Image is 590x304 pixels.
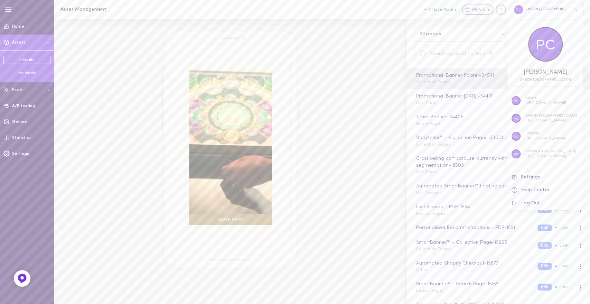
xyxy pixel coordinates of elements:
[525,95,566,101] p: sabon
[507,70,583,75] div: [PERSON_NAME]
[507,171,583,184] a: Settings
[507,78,583,82] div: 20566
[525,136,566,141] p: [URL][DOMAIN_NAME]
[525,113,577,119] p: SABON [GEOGRAPHIC_DATA]
[525,149,576,154] p: Sabon [GEOGRAPHIC_DATA]
[525,131,566,136] p: SabonJP
[525,154,576,159] p: [URL][DOMAIN_NAME]
[507,197,583,210] button: Log Out
[507,184,583,197] a: Help Center
[525,101,566,106] p: [URL][DOMAIN_NAME]
[525,118,577,123] p: [URL][DOMAIN_NAME]
[17,273,27,284] img: Feedback Button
